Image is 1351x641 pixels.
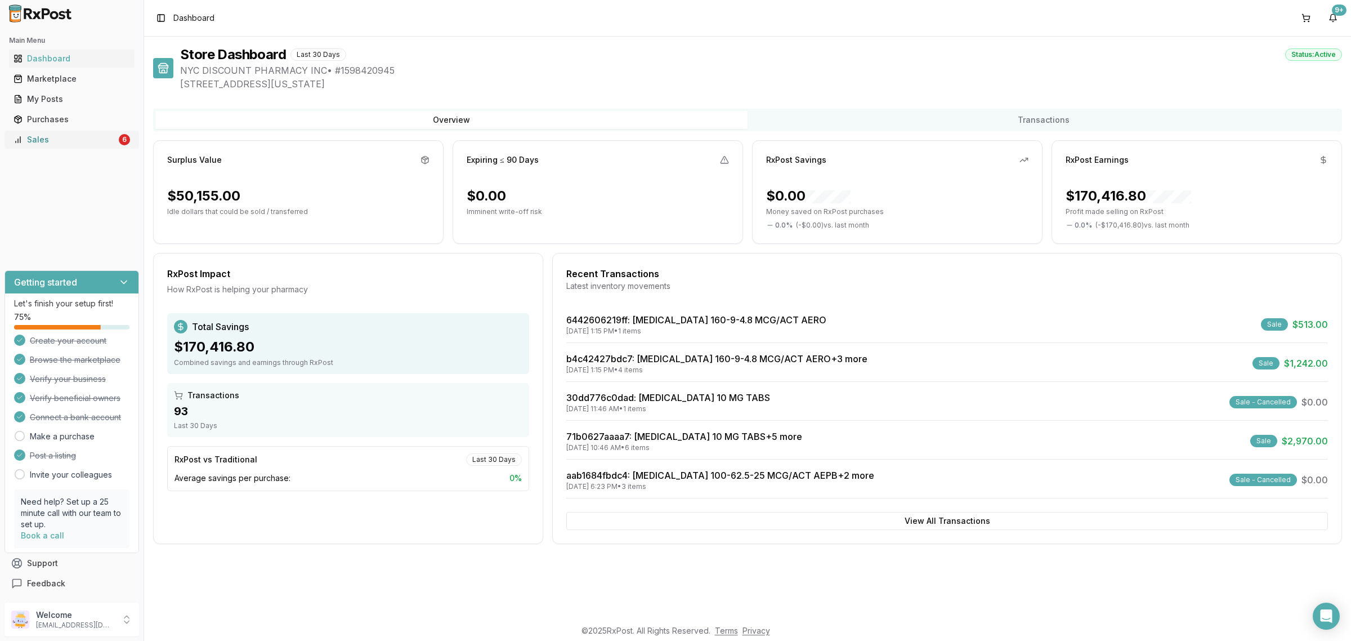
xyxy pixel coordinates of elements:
[180,46,286,64] h1: Store Dashboard
[566,366,867,375] div: [DATE] 1:15 PM • 4 items
[167,207,430,216] p: Idle dollars that could be sold / transferred
[509,473,522,484] span: 0 %
[36,609,114,621] p: Welcome
[30,373,106,385] span: Verify your business
[1066,207,1328,216] p: Profit made selling on RxPost
[30,469,112,480] a: Invite your colleagues
[566,470,874,481] a: aab1684fbdc4: [MEDICAL_DATA] 100-62.5-25 MCG/ACT AEPB+2 more
[30,431,95,442] a: Make a purchase
[175,454,257,465] div: RxPost vs Traditional
[1229,396,1297,408] div: Sale - Cancelled
[742,626,770,635] a: Privacy
[1250,435,1277,447] div: Sale
[467,187,506,205] div: $0.00
[9,36,135,45] h2: Main Menu
[566,392,770,403] a: 30dd776c0dad: [MEDICAL_DATA] 10 MG TABS
[21,531,64,540] a: Book a call
[9,109,135,130] a: Purchases
[14,134,117,145] div: Sales
[566,267,1328,281] div: Recent Transactions
[1285,48,1342,61] div: Status: Active
[167,187,240,205] div: $50,155.00
[1261,318,1288,331] div: Sale
[1284,357,1328,370] span: $1,242.00
[192,320,249,333] span: Total Savings
[566,443,802,452] div: [DATE] 10:46 AM • 6 items
[180,77,1342,91] span: [STREET_ADDRESS][US_STATE]
[174,421,522,430] div: Last 30 Days
[5,553,139,573] button: Support
[30,450,76,461] span: Post a listing
[1301,395,1328,409] span: $0.00
[30,393,120,404] span: Verify beneficial owners
[1313,603,1340,630] div: Open Intercom Messenger
[1301,473,1328,487] span: $0.00
[174,358,522,367] div: Combined savings and earnings through RxPost
[167,267,529,281] div: RxPost Impact
[9,89,135,109] a: My Posts
[5,90,139,108] button: My Posts
[566,353,867,364] a: b4c42427bdc7: [MEDICAL_DATA] 160-9-4.8 MCG/ACT AERO+3 more
[766,187,851,205] div: $0.00
[30,412,121,423] span: Connect a bank account
[566,482,874,491] div: [DATE] 6:23 PM • 3 items
[14,275,77,289] h3: Getting started
[173,12,214,24] nav: breadcrumb
[1252,357,1280,370] div: Sale
[1292,318,1328,331] span: $513.00
[14,298,129,309] p: Let's finish your setup first!
[173,12,214,24] span: Dashboard
[14,114,130,125] div: Purchases
[30,335,106,346] span: Create your account
[30,354,120,366] span: Browse the marketplace
[796,221,869,230] span: ( - $0.00 ) vs. last month
[167,154,222,166] div: Surplus Value
[566,404,770,413] div: [DATE] 11:46 AM • 1 items
[1095,221,1189,230] span: ( - $170,416.80 ) vs. last month
[5,110,139,128] button: Purchases
[9,48,135,69] a: Dashboard
[566,512,1328,530] button: View All Transactions
[11,611,29,629] img: User avatar
[119,134,130,145] div: 6
[175,473,290,484] span: Average savings per purchase:
[174,338,522,356] div: $170,416.80
[466,453,522,466] div: Last 30 Days
[566,431,802,442] a: 71b0627aaaa7: [MEDICAL_DATA] 10 MG TABS+5 more
[766,207,1028,216] p: Money saved on RxPost purchases
[174,403,522,419] div: 93
[36,621,114,630] p: [EMAIL_ADDRESS][DOMAIN_NAME]
[467,207,729,216] p: Imminent write-off risk
[180,64,1342,77] span: NYC DISCOUNT PHARMACY INC • # 1598420945
[187,390,239,401] span: Transactions
[27,578,65,589] span: Feedback
[566,314,826,326] a: 6442606219ff: [MEDICAL_DATA] 160-9-4.8 MCG/ACT AERO
[5,50,139,68] button: Dashboard
[14,311,31,323] span: 75 %
[5,131,139,149] button: Sales6
[5,70,139,88] button: Marketplace
[1075,221,1092,230] span: 0.0 %
[1066,154,1129,166] div: RxPost Earnings
[748,111,1340,129] button: Transactions
[9,130,135,150] a: Sales6
[1282,434,1328,448] span: $2,970.00
[1066,187,1191,205] div: $170,416.80
[1324,9,1342,27] button: 9+
[715,626,738,635] a: Terms
[9,69,135,89] a: Marketplace
[21,496,123,530] p: Need help? Set up a 25 minute call with our team to set up.
[5,5,77,23] img: RxPost Logo
[290,48,346,61] div: Last 30 Days
[14,73,130,84] div: Marketplace
[14,53,130,64] div: Dashboard
[14,94,130,105] div: My Posts
[1229,474,1297,486] div: Sale - Cancelled
[566,327,826,336] div: [DATE] 1:15 PM • 1 items
[566,281,1328,292] div: Latest inventory movements
[167,284,529,295] div: How RxPost is helping your pharmacy
[766,154,826,166] div: RxPost Savings
[5,573,139,594] button: Feedback
[1332,5,1346,16] div: 9+
[467,154,539,166] div: Expiring ≤ 90 Days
